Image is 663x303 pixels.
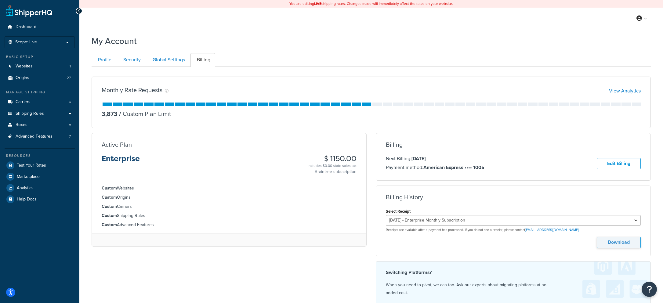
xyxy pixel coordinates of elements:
[16,75,29,81] span: Origins
[70,64,71,69] span: 1
[102,194,357,201] li: Origins
[5,21,75,33] a: Dashboard
[16,24,36,30] span: Dashboard
[5,171,75,182] a: Marketplace
[17,186,34,191] span: Analytics
[5,153,75,158] div: Resources
[386,194,423,200] h3: Billing History
[642,282,657,297] button: Open Resource Center
[102,185,117,191] strong: Custom
[308,163,357,169] div: Includes $0.00 state sales tax
[597,158,641,169] a: Edit Billing
[386,228,641,232] p: Receipts are available after a payment has processed. If you do not see a receipt, please contact
[17,174,40,179] span: Marketplace
[16,64,33,69] span: Websites
[5,90,75,95] div: Manage Shipping
[190,53,215,67] a: Billing
[102,110,118,118] p: 3,873
[5,61,75,72] a: Websites 1
[411,155,426,162] strong: [DATE]
[5,72,75,84] a: Origins 27
[92,35,137,47] h1: My Account
[102,222,357,228] li: Advanced Features
[102,87,162,93] h3: Monthly Rate Requests
[386,269,641,276] h4: Switching Platforms?
[308,169,357,175] p: Braintree subscription
[102,194,117,200] strong: Custom
[386,164,484,171] p: Payment method:
[386,155,484,163] p: Next Billing:
[102,203,357,210] li: Carriers
[5,54,75,60] div: Basic Setup
[17,197,37,202] span: Help Docs
[69,134,71,139] span: 7
[16,134,53,139] span: Advanced Features
[5,61,75,72] li: Websites
[102,212,117,219] strong: Custom
[117,53,146,67] a: Security
[118,110,171,118] p: Custom Plan Limit
[597,237,641,248] button: Download
[5,119,75,131] a: Boxes
[16,99,31,105] span: Carriers
[5,182,75,193] a: Analytics
[5,160,75,171] a: Test Your Rates
[5,108,75,119] a: Shipping Rules
[5,96,75,108] a: Carriers
[17,163,46,168] span: Test Your Rates
[102,155,140,168] h3: Enterprise
[525,227,579,232] a: [EMAIL_ADDRESS][DOMAIN_NAME]
[5,131,75,142] li: Advanced Features
[5,72,75,84] li: Origins
[102,222,117,228] strong: Custom
[16,111,44,116] span: Shipping Rules
[102,212,357,219] li: Shipping Rules
[16,122,27,128] span: Boxes
[102,185,357,192] li: Websites
[609,87,641,94] a: View Analytics
[102,203,117,210] strong: Custom
[386,281,641,297] p: When you need to pivot, we can too. Ask our experts about migrating platforms at no added cost.
[102,141,132,148] h3: Active Plan
[6,5,52,17] a: ShipperHQ Home
[314,1,321,6] b: LIVE
[15,40,37,45] span: Scope: Live
[92,53,116,67] a: Profile
[67,75,71,81] span: 27
[5,194,75,205] a: Help Docs
[5,131,75,142] a: Advanced Features 7
[308,155,357,163] h3: $ 1150.00
[119,109,121,118] span: /
[146,53,190,67] a: Global Settings
[386,209,411,214] label: Select Receipt
[386,141,403,148] h3: Billing
[423,164,484,171] strong: American Express •••• 1005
